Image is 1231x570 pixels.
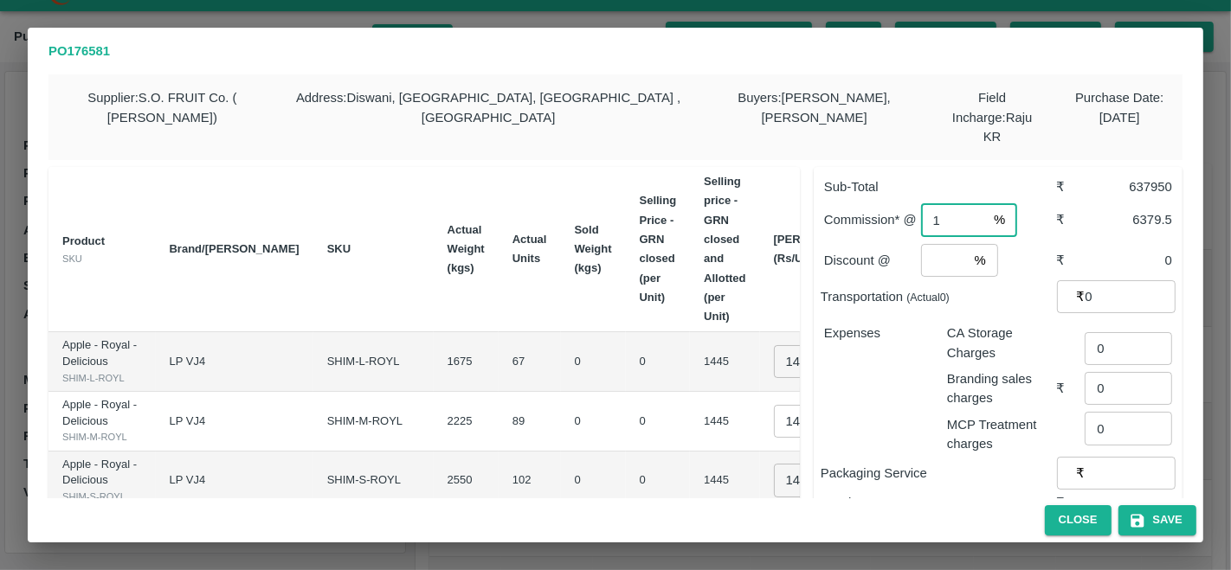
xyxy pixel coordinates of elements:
[928,74,1057,160] div: Field Incharge : Raju KR
[512,233,547,265] b: Actual Units
[313,452,434,511] td: SHIM-S-ROYL
[1085,210,1172,229] div: 6379.5
[774,405,843,438] input: 0
[774,233,868,265] b: [PERSON_NAME] (Rs/Unit)
[821,287,1057,306] p: Transportation
[1056,251,1085,270] div: ₹
[947,369,1056,408] p: Branding sales charges
[975,251,986,270] p: %
[170,242,300,255] b: Brand/[PERSON_NAME]
[1076,464,1085,483] p: ₹
[690,452,759,511] td: 1445
[434,392,499,452] td: 2225
[906,291,950,304] small: (Actual 0 )
[1056,210,1085,229] div: ₹
[824,323,933,343] p: Expenses
[48,44,110,58] b: PO 176581
[774,464,843,496] input: 0
[561,332,626,392] td: 0
[704,175,745,323] b: Selling price - GRN closed and Allotted (per Unit)
[499,392,561,452] td: 89
[690,392,759,452] td: 1445
[434,452,499,511] td: 2550
[499,332,561,392] td: 67
[626,392,691,452] td: 0
[156,392,313,452] td: LP VJ4
[48,74,276,160] div: Supplier : S.O. FRUIT Co. ( [PERSON_NAME])
[821,464,1057,483] p: Packaging Service
[575,223,612,275] b: Sold Weight (kgs)
[434,332,499,392] td: 1675
[1085,251,1172,270] div: 0
[824,177,1056,196] p: Sub-Total
[327,242,351,255] b: SKU
[62,251,142,266] div: SKU
[1056,493,1085,512] div: ₹
[1056,177,1085,196] div: ₹
[156,452,313,511] td: LP VJ4
[774,345,843,378] input: 0
[626,332,691,392] td: 0
[1076,287,1085,306] p: ₹
[48,452,156,511] td: Apple - Royal - Delicious
[48,392,156,452] td: Apple - Royal - Delicious
[48,332,156,392] td: Apple - Royal - Delicious
[626,452,691,511] td: 0
[824,210,921,229] p: Commission* @
[62,429,142,445] div: SHIM-M-ROYL
[448,223,485,275] b: Actual Weight (kgs)
[690,332,759,392] td: 1445
[62,234,105,247] b: Product
[1085,177,1172,196] div: 637950
[824,251,921,270] p: Discount @
[62,370,142,386] div: SHIM-L-ROYL
[1118,505,1196,535] button: Save
[1057,74,1183,160] div: Purchase Date : [DATE]
[499,452,561,511] td: 102
[561,452,626,511] td: 0
[640,194,677,303] b: Selling Price - GRN closed (per Unit)
[1085,493,1172,512] div: 0
[156,332,313,392] td: LP VJ4
[62,489,142,504] div: SHIM-S-ROYL
[824,493,1056,512] p: Total Expenses
[313,392,434,452] td: SHIM-M-ROYL
[1045,505,1112,535] button: Close
[947,323,1056,362] p: CA Storage Charges
[561,392,626,452] td: 0
[994,210,1005,229] p: %
[313,332,434,392] td: SHIM-L-ROYL
[947,415,1056,454] p: MCP Treatment charges
[276,74,701,160] div: Address : Diswani, [GEOGRAPHIC_DATA], [GEOGRAPHIC_DATA] , [GEOGRAPHIC_DATA]
[1056,379,1085,398] div: ₹
[700,74,927,160] div: Buyers : [PERSON_NAME], [PERSON_NAME]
